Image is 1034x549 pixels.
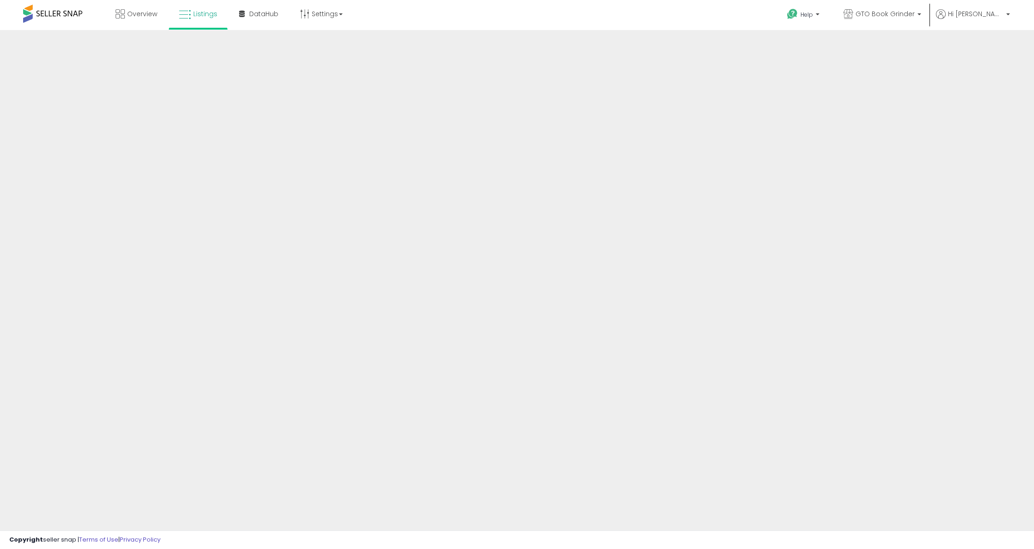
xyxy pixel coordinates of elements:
[193,9,217,19] span: Listings
[787,8,798,20] i: Get Help
[780,1,829,30] a: Help
[249,9,278,19] span: DataHub
[800,11,813,19] span: Help
[127,9,157,19] span: Overview
[936,9,1010,30] a: Hi [PERSON_NAME]
[856,9,915,19] span: GTO Book Grinder
[948,9,1003,19] span: Hi [PERSON_NAME]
